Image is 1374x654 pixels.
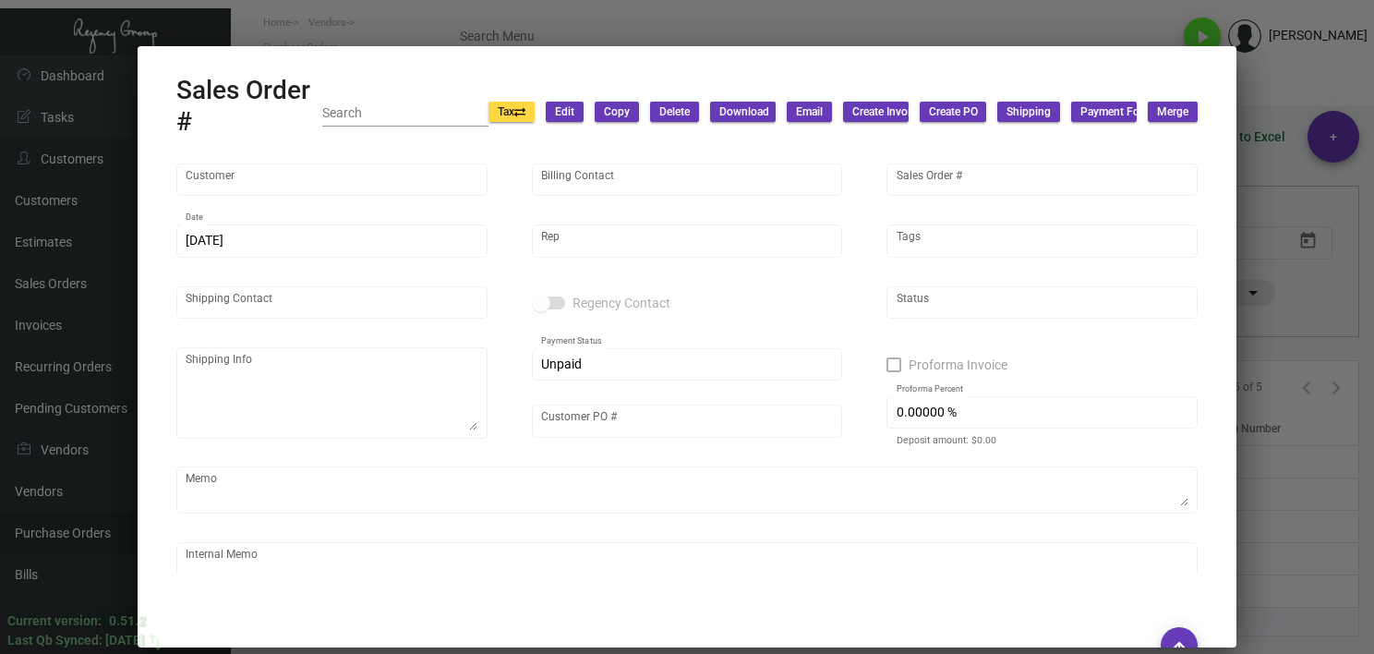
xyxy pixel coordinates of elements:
[787,102,832,122] button: Email
[555,104,574,120] span: Edit
[659,104,690,120] span: Delete
[1080,104,1152,120] span: Payment Form
[1006,104,1051,120] span: Shipping
[897,435,996,446] mat-hint: Deposit amount: $0.00
[595,102,639,122] button: Copy
[1148,102,1198,122] button: Merge
[1157,104,1188,120] span: Merge
[604,104,630,120] span: Copy
[997,102,1060,122] button: Shipping
[541,357,582,371] span: Unpaid
[1071,102,1137,122] button: Payment Form
[929,104,978,120] span: Create PO
[109,612,146,631] div: 0.51.2
[710,102,776,122] button: Download
[909,354,1007,376] span: Proforma Invoice
[7,631,144,650] div: Last Qb Synced: [DATE]
[852,104,922,120] span: Create Invoice
[920,102,985,122] button: Create PO
[843,102,909,122] button: Create Invoice
[488,102,535,122] button: Tax
[7,612,102,631] div: Current version:
[572,292,670,314] span: Regency Contact
[650,102,699,122] button: Delete
[498,104,525,120] span: Tax
[176,75,322,137] h2: Sales Order #
[719,104,769,120] span: Download
[546,102,584,122] button: Edit
[796,104,823,120] span: Email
